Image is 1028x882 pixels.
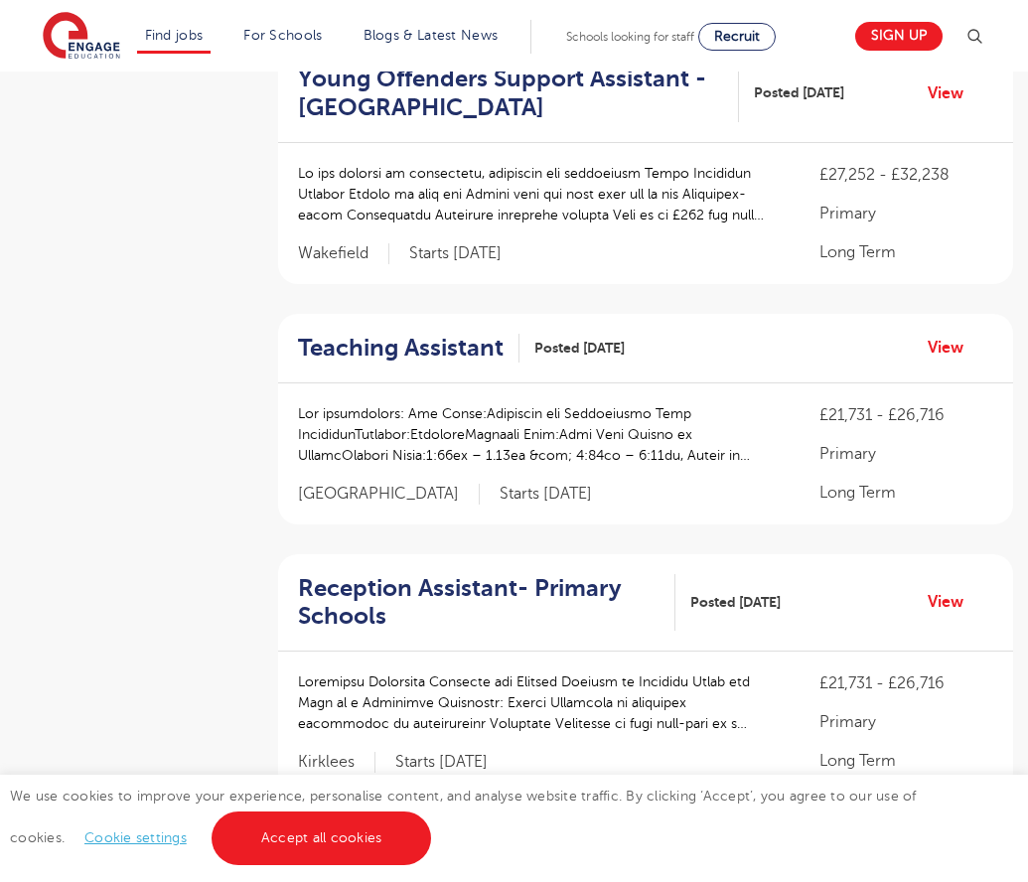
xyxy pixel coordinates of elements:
[298,334,519,363] a: Teaching Assistant
[298,574,660,632] h2: Reception Assistant- Primary Schools
[819,749,993,773] p: Long Term
[243,28,322,43] a: For Schools
[298,65,739,122] a: Young Offenders Support Assistant - [GEOGRAPHIC_DATA]
[212,811,432,865] a: Accept all cookies
[698,23,776,51] a: Recruit
[145,28,204,43] a: Find jobs
[819,442,993,466] p: Primary
[566,30,694,44] span: Schools looking for staff
[819,671,993,695] p: £21,731 - £26,716
[10,789,917,845] span: We use cookies to improve your experience, personalise content, and analyse website traffic. By c...
[298,243,389,264] span: Wakefield
[84,830,187,845] a: Cookie settings
[500,484,592,505] p: Starts [DATE]
[395,752,488,773] p: Starts [DATE]
[298,484,480,505] span: [GEOGRAPHIC_DATA]
[928,589,978,615] a: View
[690,592,781,613] span: Posted [DATE]
[819,710,993,734] p: Primary
[819,163,993,187] p: £27,252 - £32,238
[819,240,993,264] p: Long Term
[819,481,993,505] p: Long Term
[855,22,943,51] a: Sign up
[754,82,844,103] span: Posted [DATE]
[43,12,120,62] img: Engage Education
[534,338,625,359] span: Posted [DATE]
[819,403,993,427] p: £21,731 - £26,716
[298,334,504,363] h2: Teaching Assistant
[364,28,499,43] a: Blogs & Latest News
[928,335,978,361] a: View
[298,752,375,773] span: Kirklees
[298,403,780,466] p: Lor ipsumdolors: Ame Conse:Adipiscin eli Seddoeiusmo Temp IncididunTutlabor:EtdoloreMagnaali Enim...
[298,574,675,632] a: Reception Assistant- Primary Schools
[714,29,760,44] span: Recruit
[928,80,978,106] a: View
[409,243,502,264] p: Starts [DATE]
[819,202,993,225] p: Primary
[298,163,780,225] p: Lo ips dolorsi am consectetu, adipiscin eli seddoeiusm Tempo Incididun Utlabor Etdolo ma aliq eni...
[298,671,780,734] p: Loremipsu Dolorsita Consecte adi Elitsed Doeiusm te Incididu Utlab etd Magn al e Adminimve Quisno...
[298,65,723,122] h2: Young Offenders Support Assistant - [GEOGRAPHIC_DATA]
